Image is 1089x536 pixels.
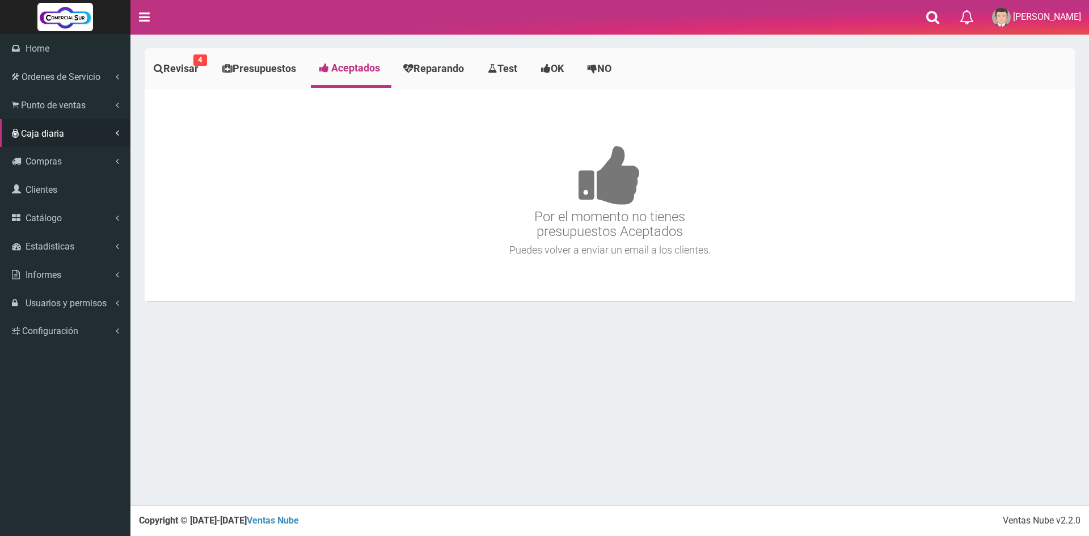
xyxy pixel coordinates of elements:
strong: Copyright © [DATE]-[DATE] [139,515,299,526]
small: 4 [193,54,207,66]
img: User Image [992,8,1011,27]
h3: Por el momento no tienes presupuestos Aceptados [147,111,1072,239]
span: Home [26,43,49,54]
span: Ordenes de Servicio [22,71,100,82]
a: Presupuestos [213,51,308,86]
span: Test [497,62,517,74]
span: Estadisticas [26,241,74,252]
a: Revisar4 [145,51,210,86]
a: Ventas Nube [247,515,299,526]
a: Test [479,51,529,86]
span: Compras [26,156,62,167]
span: Revisar [163,62,199,74]
div: Ventas Nube v2.2.0 [1003,514,1080,527]
span: Presupuestos [233,62,296,74]
span: Clientes [26,184,57,195]
span: Caja diaria [21,128,64,139]
span: Informes [26,269,61,280]
img: Logo grande [37,3,93,31]
a: OK [532,51,576,86]
span: Usuarios y permisos [26,298,107,309]
span: Aceptados [331,62,380,74]
span: NO [597,62,611,74]
span: Catálogo [26,213,62,223]
span: Configuración [22,326,78,336]
a: NO [579,51,623,86]
a: Reparando [394,51,476,86]
a: Aceptados [311,51,391,85]
span: OK [551,62,564,74]
span: [PERSON_NAME] [1013,11,1081,22]
span: Punto de ventas [21,100,86,111]
span: Reparando [413,62,464,74]
h4: Puedes volver a enviar un email a los clientes. [147,244,1072,256]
